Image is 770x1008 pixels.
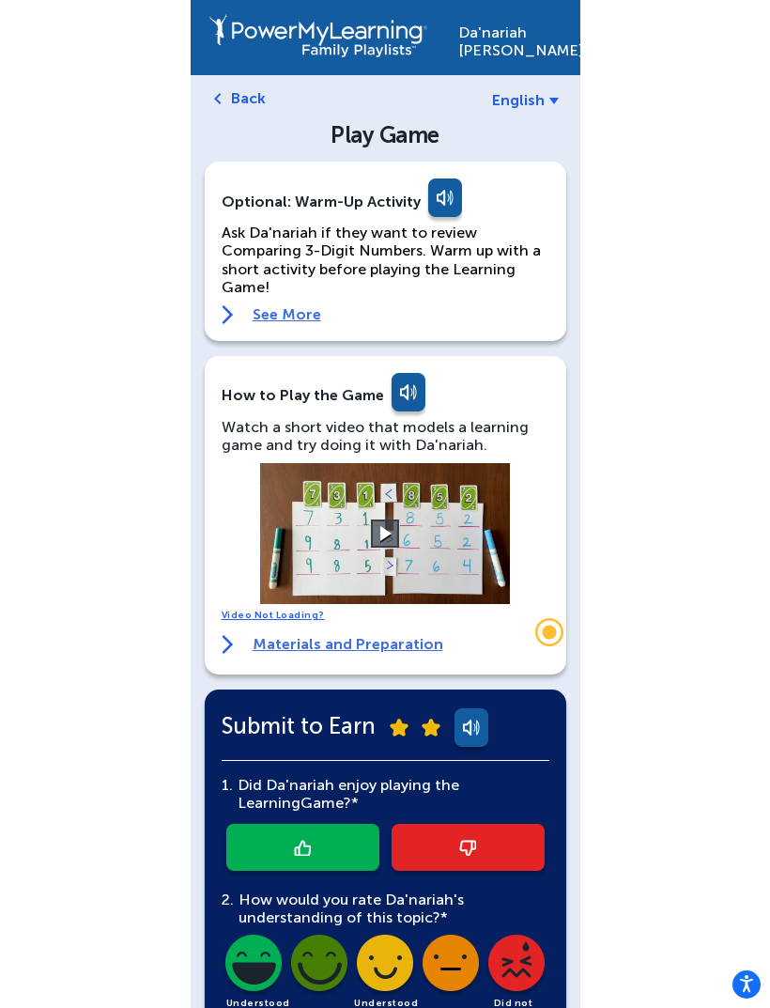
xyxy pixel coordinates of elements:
div: Da'nariah [PERSON_NAME] [458,14,562,59]
span: 1. [222,776,233,794]
div: How would you rate Da'nariah's understanding of this topic?* [222,891,549,926]
img: left-arrow.svg [214,93,222,104]
span: 2. [222,891,234,908]
a: Materials and Preparation [222,635,443,654]
img: dark-understood-well-icon.png [287,935,351,999]
span: Submit to Earn [222,717,376,735]
img: submit-star.png [390,719,408,737]
span: Game?* [300,794,359,812]
a: English [492,91,559,109]
div: Trigger Stonly widget [531,613,568,651]
img: right-arrow.svg [222,305,234,324]
div: How to Play the Game [222,386,384,404]
img: right-arrow.svg [222,635,234,654]
img: dark-slightly-understood-icon.png [419,935,483,999]
img: dark-understood-icon.png [353,935,417,999]
span: English [492,91,545,109]
a: Back [231,89,266,107]
a: Video Not Loading? [222,610,325,621]
img: PowerMyLearning Connect [209,14,427,57]
img: dark-understood-very-well-icon.png [222,935,285,999]
img: submit-star.png [422,719,440,737]
div: Watch a short video that models a learning game and try doing it with Da'nariah. [222,418,549,454]
div: Optional: Warm-Up Activity [222,178,549,224]
img: thumb-down-icon.png [459,840,476,856]
img: thumb-up-icon.png [294,840,311,856]
div: Play Game [224,124,547,147]
a: See More [222,305,549,324]
div: Did Da'nariah enjoy playing the Learning [233,776,549,812]
p: Ask Da'nariah if they want to review Comparing 3-Digit Numbers. Warm up with a short activity bef... [222,224,549,296]
img: dark-did-not-understand-icon.png [485,935,548,999]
